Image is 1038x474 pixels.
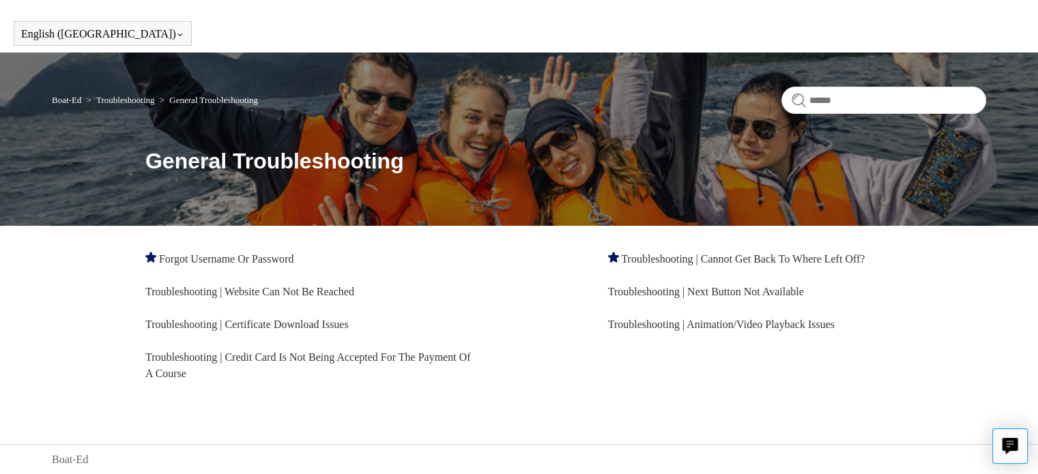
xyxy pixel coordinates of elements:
[145,145,986,177] h1: General Troubleshooting
[21,28,184,40] button: English ([GEOGRAPHIC_DATA])
[145,286,354,297] a: Troubleshooting | Website Can Not Be Reached
[992,428,1028,464] button: Live chat
[608,286,804,297] a: Troubleshooting | Next Button Not Available
[169,95,258,105] a: General Troubleshooting
[781,87,986,114] input: Search
[96,95,154,105] a: Troubleshooting
[608,319,835,330] a: Troubleshooting | Animation/Video Playback Issues
[157,95,258,105] li: General Troubleshooting
[159,253,293,265] a: Forgot Username Or Password
[145,252,156,263] svg: Promoted article
[52,451,88,468] a: Boat-Ed
[145,351,470,379] a: Troubleshooting | Credit Card Is Not Being Accepted For The Payment Of A Course
[52,95,81,105] a: Boat-Ed
[608,252,619,263] svg: Promoted article
[621,253,865,265] a: Troubleshooting | Cannot Get Back To Where Left Off?
[145,319,349,330] a: Troubleshooting | Certificate Download Issues
[84,95,157,105] li: Troubleshooting
[52,95,84,105] li: Boat-Ed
